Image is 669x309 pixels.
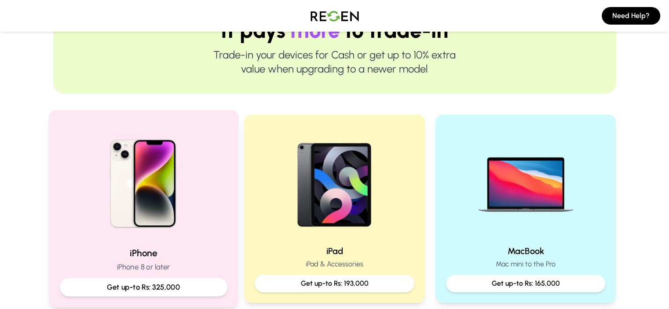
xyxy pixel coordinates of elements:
[255,245,414,257] h2: iPad
[453,278,599,289] p: Get up-to Rs: 165,000
[446,245,606,257] h2: MacBook
[278,125,391,238] img: iPad
[262,278,407,289] p: Get up-to Rs: 193,000
[59,262,227,273] p: iPhone 8 or later
[67,282,219,293] p: Get up-to Rs: 325,000
[304,4,366,28] img: Logo
[255,259,414,269] p: iPad & Accessories
[59,247,227,259] h2: iPhone
[446,259,606,269] p: Mac mini to the Pro
[602,7,660,25] button: Need Help?
[81,20,588,41] h1: It pays to trade-in
[81,48,588,76] p: Trade-in your devices for Cash or get up to 10% extra value when upgrading to a newer model
[84,121,202,240] img: iPhone
[469,125,582,238] img: MacBook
